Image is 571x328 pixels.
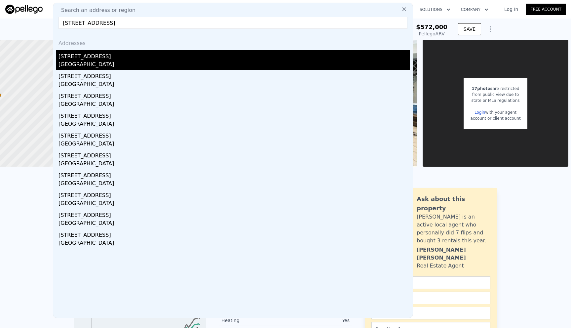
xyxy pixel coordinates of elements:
span: Search an address or region [56,6,135,14]
button: Company [456,4,494,16]
div: Yes [285,317,350,324]
div: [STREET_ADDRESS] [58,90,410,100]
div: Addresses [56,34,410,50]
div: [STREET_ADDRESS] [58,50,410,61]
img: Pellego [5,5,43,14]
div: state or MLS regulations [470,98,520,103]
div: [PERSON_NAME] is an active local agent who personally did 7 flips and bought 3 rentals this year. [417,213,490,245]
div: [PERSON_NAME] [PERSON_NAME] [417,246,490,262]
div: Ask about this property [417,194,490,213]
div: [STREET_ADDRESS] [58,109,410,120]
div: [GEOGRAPHIC_DATA] [58,219,410,228]
input: Name [371,276,490,289]
span: 17 photos [472,86,493,91]
div: [GEOGRAPHIC_DATA] [58,199,410,209]
div: account or client account [470,115,520,121]
div: [GEOGRAPHIC_DATA] [58,140,410,149]
span: $572,000 [416,23,447,30]
div: [STREET_ADDRESS] [58,209,410,219]
div: [GEOGRAPHIC_DATA] [58,80,410,90]
div: [STREET_ADDRESS] [58,228,410,239]
button: Solutions [414,4,456,16]
div: [GEOGRAPHIC_DATA] [58,180,410,189]
input: Phone [371,307,490,319]
input: Enter an address, city, region, neighborhood or zip code [58,17,407,29]
div: [GEOGRAPHIC_DATA] [58,120,410,129]
div: [GEOGRAPHIC_DATA] [58,61,410,70]
div: Pellego ARV [416,30,447,37]
a: Free Account [526,4,566,15]
div: [GEOGRAPHIC_DATA] [58,100,410,109]
div: from public view due to [470,92,520,98]
div: [STREET_ADDRESS] [58,70,410,80]
div: Heating [221,317,285,324]
a: Login [475,110,485,115]
div: [STREET_ADDRESS] [58,129,410,140]
button: SAVE [458,23,481,35]
a: Log In [496,6,526,13]
span: with your agent [485,110,516,115]
div: [STREET_ADDRESS] [58,169,410,180]
div: Real Estate Agent [417,262,464,270]
div: [STREET_ADDRESS] [58,149,410,160]
div: [GEOGRAPHIC_DATA] [58,239,410,248]
div: [STREET_ADDRESS] [58,189,410,199]
button: Show Options [484,22,497,36]
div: are restricted [470,86,520,92]
div: [GEOGRAPHIC_DATA] [58,160,410,169]
input: Email [371,292,490,304]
